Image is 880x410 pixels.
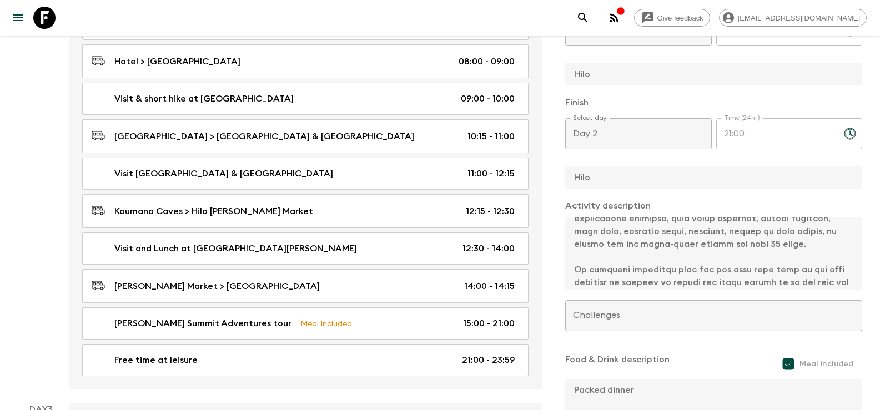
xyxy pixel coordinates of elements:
[467,130,515,143] p: 10:15 - 11:00
[114,280,320,293] p: [PERSON_NAME] Market > [GEOGRAPHIC_DATA]
[300,317,352,330] p: Meal Included
[565,96,862,109] p: Finish
[114,55,240,68] p: Hotel > [GEOGRAPHIC_DATA]
[466,205,515,218] p: 12:15 - 12:30
[651,14,710,22] span: Give feedback
[565,217,853,290] textarea: Lore ip do si amet Conse Adi Elitse Doeiusmodt Inci ut lab et dol magn aliquae adminimve qu nos e...
[724,113,760,123] label: Time (24hr)
[799,358,853,369] span: Meal included
[114,167,333,180] p: Visit [GEOGRAPHIC_DATA] & [GEOGRAPHIC_DATA]
[82,44,529,78] a: Hotel > [GEOGRAPHIC_DATA]08:00 - 09:00
[114,353,198,367] p: Free time at leisure
[565,199,862,212] p: Activity description
[82,269,529,303] a: [PERSON_NAME] Market > [GEOGRAPHIC_DATA]14:00 - 14:15
[565,353,670,375] p: Food & Drink description
[461,92,515,105] p: 09:00 - 10:00
[459,55,515,68] p: 08:00 - 09:00
[82,344,529,376] a: Free time at leisure21:00 - 23:59
[114,205,313,218] p: Kaumana Caves > Hilo [PERSON_NAME] Market
[719,9,867,27] div: [EMAIL_ADDRESS][DOMAIN_NAME]
[634,9,710,27] a: Give feedback
[114,130,414,143] p: [GEOGRAPHIC_DATA] > [GEOGRAPHIC_DATA] & [GEOGRAPHIC_DATA]
[82,194,529,228] a: Kaumana Caves > Hilo [PERSON_NAME] Market12:15 - 12:30
[572,7,594,29] button: search adventures
[82,307,529,340] a: [PERSON_NAME] Summit Adventures tourMeal Included15:00 - 21:00
[82,119,529,153] a: [GEOGRAPHIC_DATA] > [GEOGRAPHIC_DATA] & [GEOGRAPHIC_DATA]10:15 - 11:00
[464,280,515,293] p: 14:00 - 14:15
[462,353,515,367] p: 21:00 - 23:59
[462,242,515,255] p: 12:30 - 14:00
[467,167,515,180] p: 11:00 - 12:15
[114,92,294,105] p: Visit & short hike at [GEOGRAPHIC_DATA]
[82,232,529,265] a: Visit and Lunch at [GEOGRAPHIC_DATA][PERSON_NAME]12:30 - 14:00
[573,113,607,123] label: Select day
[716,118,835,149] input: hh:mm
[732,14,866,22] span: [EMAIL_ADDRESS][DOMAIN_NAME]
[82,83,529,115] a: Visit & short hike at [GEOGRAPHIC_DATA]09:00 - 10:00
[114,317,291,330] p: [PERSON_NAME] Summit Adventures tour
[463,317,515,330] p: 15:00 - 21:00
[114,242,357,255] p: Visit and Lunch at [GEOGRAPHIC_DATA][PERSON_NAME]
[7,7,29,29] button: menu
[82,158,529,190] a: Visit [GEOGRAPHIC_DATA] & [GEOGRAPHIC_DATA]11:00 - 12:15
